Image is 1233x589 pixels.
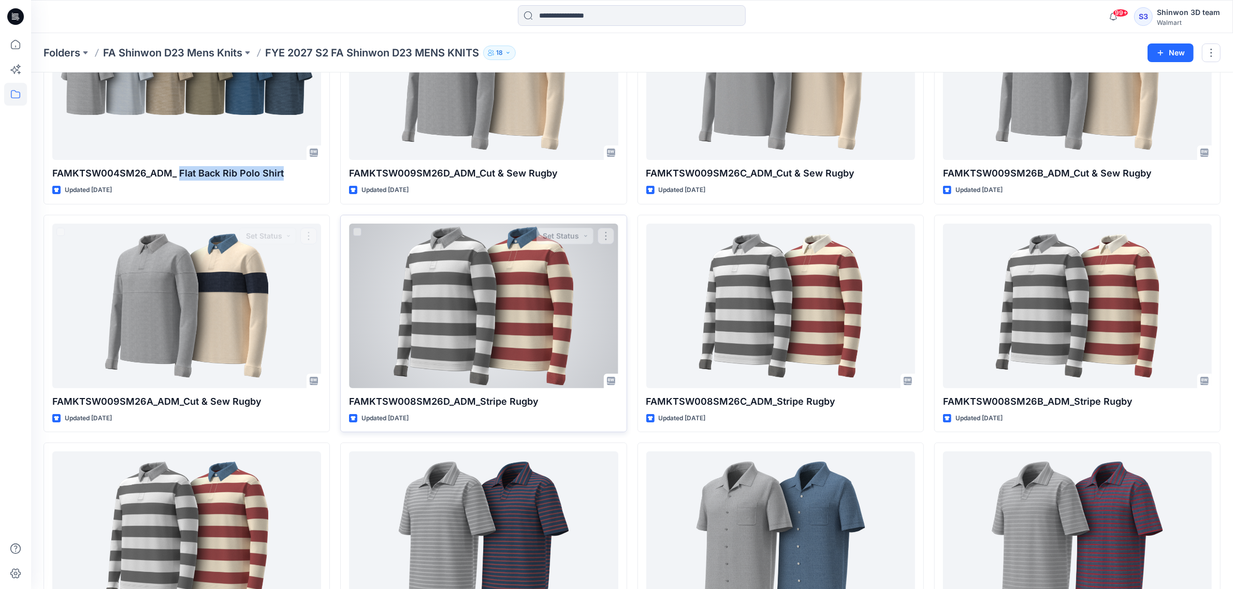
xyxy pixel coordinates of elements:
[52,166,321,181] p: FAMKTSW004SM26_ADM_ Flat Back Rib Polo Shirt
[1113,9,1128,17] span: 99+
[361,185,409,196] p: Updated [DATE]
[1157,19,1220,26] div: Walmart
[1148,43,1194,62] button: New
[349,224,618,388] a: FAMKTSW008SM26D_ADM_Stripe Rugby
[52,224,321,388] a: FAMKTSW009SM26A_ADM_Cut & Sew Rugby
[955,185,1003,196] p: Updated [DATE]
[65,185,112,196] p: Updated [DATE]
[646,394,915,409] p: FAMKTSW008SM26C_ADM_Stripe Rugby
[943,166,1212,181] p: FAMKTSW009SM26B_ADM_Cut & Sew Rugby
[1157,6,1220,19] div: Shinwon 3D team
[659,185,706,196] p: Updated [DATE]
[646,166,915,181] p: FAMKTSW009SM26C_ADM_Cut & Sew Rugby
[659,413,706,424] p: Updated [DATE]
[1134,7,1153,26] div: S3
[361,413,409,424] p: Updated [DATE]
[483,46,516,60] button: 18
[65,413,112,424] p: Updated [DATE]
[349,394,618,409] p: FAMKTSW008SM26D_ADM_Stripe Rugby
[943,224,1212,388] a: FAMKTSW008SM26B_ADM_Stripe Rugby
[496,47,503,58] p: 18
[646,224,915,388] a: FAMKTSW008SM26C_ADM_Stripe Rugby
[103,46,242,60] a: FA Shinwon D23 Mens Knits
[955,413,1003,424] p: Updated [DATE]
[52,394,321,409] p: FAMKTSW009SM26A_ADM_Cut & Sew Rugby
[349,166,618,181] p: FAMKTSW009SM26D_ADM_Cut & Sew Rugby
[943,394,1212,409] p: FAMKTSW008SM26B_ADM_Stripe Rugby
[265,46,479,60] p: FYE 2027 S2 FA Shinwon D23 MENS KNITS
[43,46,80,60] a: Folders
